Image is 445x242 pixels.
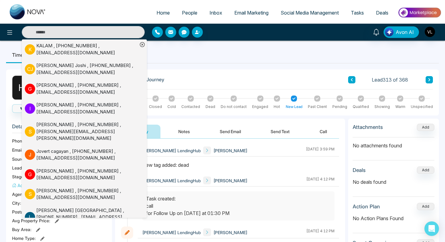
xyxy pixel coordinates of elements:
[411,104,433,109] div: Unspecified
[25,150,35,160] p: J
[397,6,441,19] img: Market-place.gif
[167,104,176,109] div: Cold
[417,124,434,131] button: Add
[12,200,21,206] span: City :
[275,7,345,18] a: Social Media Management
[209,10,222,16] span: Inbox
[259,125,302,138] button: Send Text
[353,215,434,222] p: No Action Plans Found
[12,147,24,153] span: Email:
[353,167,366,173] h3: Deals
[286,104,302,109] div: New Lead
[306,176,335,184] div: [DATE] 4:12 PM
[25,44,35,55] p: K
[36,187,138,201] div: [PERSON_NAME] , [PHONE_NUMBER] , [EMAIL_ADDRESS][DOMAIN_NAME]
[12,138,26,144] span: Phone:
[274,104,280,109] div: Hot
[36,207,138,228] div: [PERSON_NAME] [GEOGRAPHIC_DATA] , [PHONE_NUMBER] , [EMAIL_ADDRESS][DOMAIN_NAME]
[345,7,370,18] a: Tasks
[384,26,419,38] button: Avon AI
[376,10,388,16] span: Deals
[396,29,414,36] span: Avon AI
[252,104,268,109] div: Engaged
[36,148,138,162] div: Jovert cagayan , [PHONE_NUMBER] , [EMAIL_ADDRESS][DOMAIN_NAME]
[36,82,138,96] div: [PERSON_NAME] , [PHONE_NUMBER] , [EMAIL_ADDRESS][DOMAIN_NAME]
[36,102,138,115] div: [PERSON_NAME] , [PHONE_NUMBER] , [EMAIL_ADDRESS][DOMAIN_NAME]
[221,104,247,109] div: Do not contact
[374,104,390,109] div: Showing
[332,104,347,109] div: Pending
[417,203,434,210] button: Add
[25,189,35,199] p: S
[12,209,37,215] span: Postal Code :
[12,226,31,233] span: Buy Area :
[372,76,408,83] span: Lead 313 of 368
[36,42,138,56] div: KALAM , [PHONE_NUMBER] , [EMAIL_ADDRESS][DOMAIN_NAME]
[417,124,434,129] span: Add
[12,191,25,197] span: Agent:
[6,47,37,63] li: Timeline
[25,103,35,114] p: I
[36,168,138,181] div: [PERSON_NAME] , [PHONE_NUMBER] , [EMAIL_ADDRESS][DOMAIN_NAME]
[12,182,44,189] button: Add Address
[176,7,203,18] a: People
[157,10,170,16] span: Home
[228,7,275,18] a: Email Marketing
[12,156,27,162] span: Source:
[353,178,434,186] p: No deals found
[351,10,364,16] span: Tasks
[182,10,197,16] span: People
[424,221,439,236] div: Open Intercom Messenger
[25,84,35,94] p: G
[12,104,41,113] button: Call
[208,125,253,138] button: Send Email
[12,123,106,133] h3: Details
[25,212,35,222] p: L
[425,27,435,37] img: User Avatar
[385,28,394,36] img: Lead Flow
[308,104,327,109] div: Past Client
[166,125,202,138] button: Notes
[12,217,50,224] span: Avg Property Price :
[12,165,34,171] span: Lead Type:
[142,177,201,184] span: [PERSON_NAME] LendingHub
[36,121,138,142] div: [PERSON_NAME] , [PHONE_NUMBER] , [PERSON_NAME][EMAIL_ADDRESS][PERSON_NAME][DOMAIN_NAME]
[353,203,380,210] h3: Action Plan
[25,169,35,180] p: G
[12,76,36,100] div: H S
[25,126,35,137] p: S
[353,124,383,130] h3: Attachments
[36,62,138,76] div: [PERSON_NAME] Joshi , [PHONE_NUMBER] , [EMAIL_ADDRESS][DOMAIN_NAME]
[206,104,215,109] div: Dead
[203,7,228,18] a: Inbox
[10,4,46,19] img: Nova CRM Logo
[12,235,36,241] span: Home Type :
[395,104,405,109] div: Warm
[142,229,201,236] span: [PERSON_NAME] LendingHub
[142,147,201,154] span: [PERSON_NAME] LendingHub
[353,137,434,149] p: No attachments found
[149,104,162,109] div: Closed
[150,7,176,18] a: Home
[370,7,394,18] a: Deals
[306,146,335,154] div: [DATE] 3:59 PM
[281,10,339,16] span: Social Media Management
[213,229,247,236] span: [PERSON_NAME]
[213,177,247,184] span: [PERSON_NAME]
[12,173,25,180] span: Stage:
[353,104,369,109] div: Qualified
[213,147,247,154] span: [PERSON_NAME]
[181,104,200,109] div: Contacted
[234,10,269,16] span: Email Marketing
[417,166,434,174] button: Add
[306,228,335,236] div: [DATE] 4:12 PM
[25,64,35,74] p: C J
[308,125,339,138] button: Call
